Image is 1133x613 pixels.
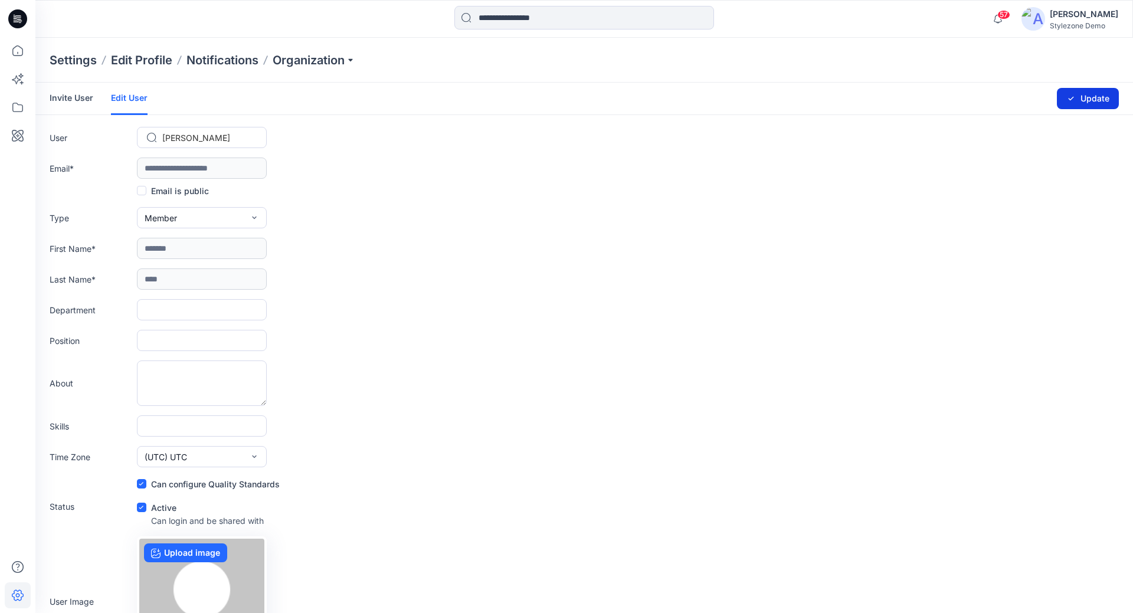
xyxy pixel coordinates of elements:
[137,477,280,491] label: Can configure Quality Standards
[50,273,132,286] label: Last Name
[111,83,148,115] a: Edit User
[145,212,177,224] span: Member
[50,242,132,255] label: First Name
[137,446,267,467] button: (UTC) UTC
[50,304,132,316] label: Department
[1057,88,1119,109] button: Update
[1050,7,1118,21] div: [PERSON_NAME]
[1050,21,1118,30] div: Stylezone Demo
[137,500,176,514] label: Active
[137,500,264,514] div: Active
[50,162,132,175] label: Email
[151,514,264,527] p: Can login and be shared with
[50,595,132,608] label: User Image
[50,500,132,513] label: Status
[50,83,93,113] a: Invite User
[145,451,187,463] span: (UTC) UTC
[1021,7,1045,31] img: avatar
[50,377,132,389] label: About
[50,451,132,463] label: Time Zone
[50,132,132,144] label: User
[50,52,97,68] p: Settings
[50,335,132,347] label: Position
[50,212,132,224] label: Type
[111,52,172,68] a: Edit Profile
[50,420,132,432] label: Skills
[997,10,1010,19] span: 57
[137,183,209,198] label: Email is public
[137,207,267,228] button: Member
[144,543,227,562] label: Upload image
[186,52,258,68] a: Notifications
